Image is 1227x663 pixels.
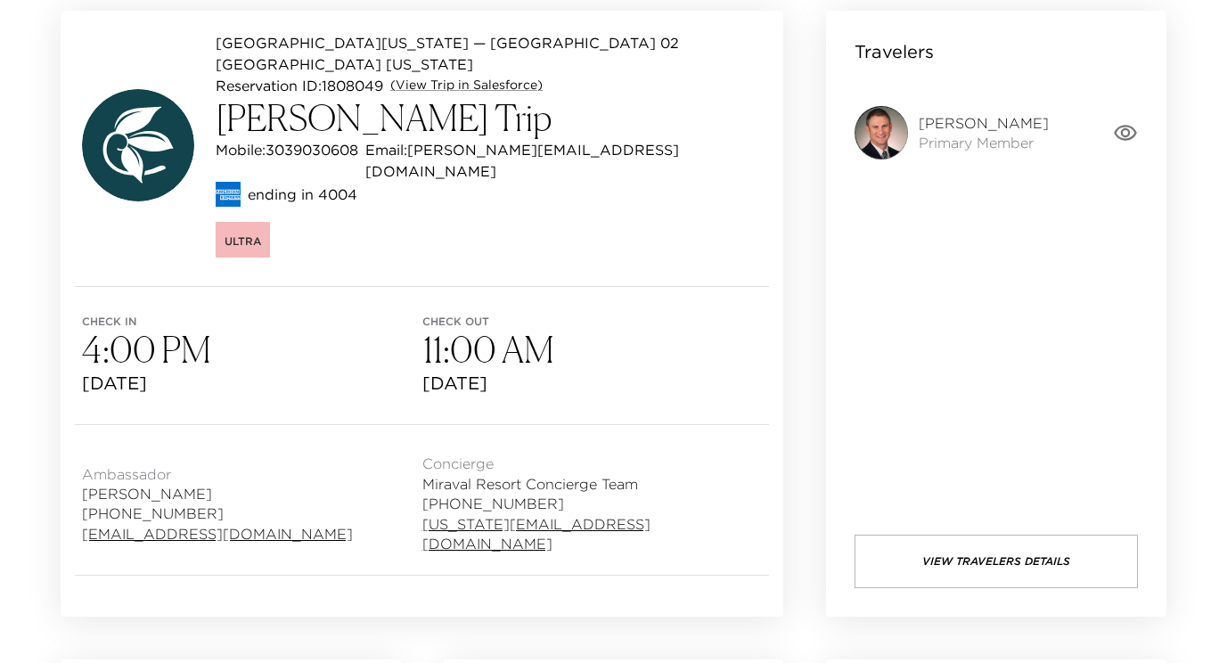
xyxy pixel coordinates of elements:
img: credit card type [216,182,241,207]
p: Travelers [855,39,934,64]
a: [US_STATE][EMAIL_ADDRESS][DOMAIN_NAME] [422,514,763,554]
a: [EMAIL_ADDRESS][DOMAIN_NAME] [82,524,353,544]
span: [PHONE_NUMBER] [82,503,353,523]
p: Reservation ID: 1808049 [216,75,383,96]
span: Concierge [422,454,763,473]
span: [PHONE_NUMBER] [422,494,763,513]
p: Mobile: 3039030608 [216,139,358,182]
span: Ambassador [82,464,353,484]
p: ending in 4004 [248,184,357,205]
p: Email: [PERSON_NAME][EMAIL_ADDRESS][DOMAIN_NAME] [365,139,762,182]
h3: 4:00 PM [82,328,422,371]
a: (View Trip in Salesforce) [390,77,543,94]
img: avatar.4afec266560d411620d96f9f038fe73f.svg [82,89,194,201]
span: [DATE] [422,371,763,396]
span: Ultra [225,234,261,248]
span: [DATE] [82,371,422,396]
span: [PERSON_NAME] [82,484,353,503]
span: Primary Member [919,133,1049,152]
span: Miraval Resort Concierge Team [422,474,763,494]
h3: 11:00 AM [422,328,763,371]
span: Check out [422,315,763,328]
button: View Travelers Details [855,535,1138,588]
span: Check in [82,315,422,328]
h3: [PERSON_NAME] Trip [216,96,762,139]
span: [PERSON_NAME] [919,113,1049,133]
img: Z [855,106,908,160]
p: [GEOGRAPHIC_DATA][US_STATE] — [GEOGRAPHIC_DATA] 02 [GEOGRAPHIC_DATA] [US_STATE] [216,32,762,75]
